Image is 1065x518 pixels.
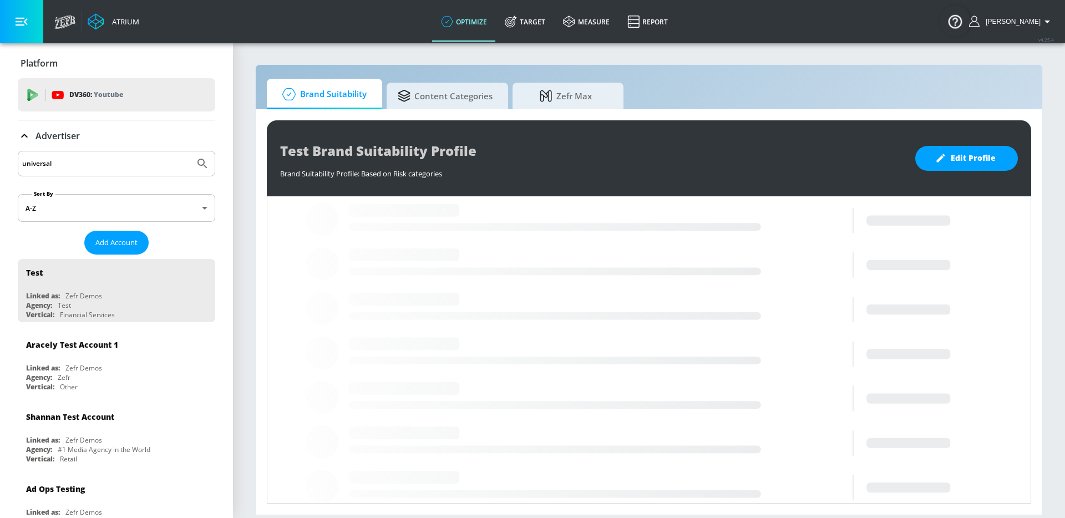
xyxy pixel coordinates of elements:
div: Linked as: [26,507,60,517]
div: Vertical: [26,382,54,392]
div: Zefr Demos [65,291,102,301]
div: #1 Media Agency in the World [58,445,150,454]
div: TestLinked as:Zefr DemosAgency:TestVertical:Financial Services [18,259,215,322]
a: Target [496,2,554,42]
div: Shannan Test Account [26,412,114,422]
p: Platform [21,57,58,69]
div: Ad Ops Testing [26,484,85,494]
div: Advertiser [18,120,215,151]
a: optimize [432,2,496,42]
label: Sort By [32,190,55,197]
p: DV360: [69,89,123,101]
div: Vertical: [26,310,54,319]
a: measure [554,2,618,42]
div: Linked as: [26,291,60,301]
div: DV360: Youtube [18,78,215,111]
div: Brand Suitability Profile: Based on Risk categories [280,163,904,179]
div: Zefr Demos [65,435,102,445]
div: Other [60,382,78,392]
p: Advertiser [35,130,80,142]
span: Add Account [95,236,138,249]
div: Atrium [108,17,139,27]
div: Test [58,301,71,310]
span: Edit Profile [937,151,996,165]
div: Zefr Demos [65,363,102,373]
div: Shannan Test AccountLinked as:Zefr DemosAgency:#1 Media Agency in the WorldVertical:Retail [18,403,215,466]
a: Report [618,2,677,42]
div: Linked as: [26,363,60,373]
div: Agency: [26,301,52,310]
span: Zefr Max [524,83,608,109]
div: Vertical: [26,454,54,464]
button: Submit Search [190,151,215,176]
div: Agency: [26,445,52,454]
div: Retail [60,454,77,464]
button: Open Resource Center [940,6,971,37]
div: Agency: [26,373,52,382]
span: Content Categories [398,83,493,109]
a: Atrium [88,13,139,30]
div: A-Z [18,194,215,222]
div: Zefr [58,373,70,382]
button: [PERSON_NAME] [969,15,1054,28]
span: Brand Suitability [278,81,367,108]
span: login as: anthony.rios@zefr.com [981,18,1041,26]
span: v 4.25.4 [1038,37,1054,43]
button: Edit Profile [915,146,1018,171]
div: Zefr Demos [65,507,102,517]
button: Add Account [84,231,149,255]
div: Aracely Test Account 1Linked as:Zefr DemosAgency:ZefrVertical:Other [18,331,215,394]
div: Platform [18,48,215,79]
p: Youtube [94,89,123,100]
div: Test [26,267,43,278]
div: Aracely Test Account 1 [26,339,118,350]
div: Financial Services [60,310,115,319]
input: Search by name [22,156,190,171]
div: Linked as: [26,435,60,445]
